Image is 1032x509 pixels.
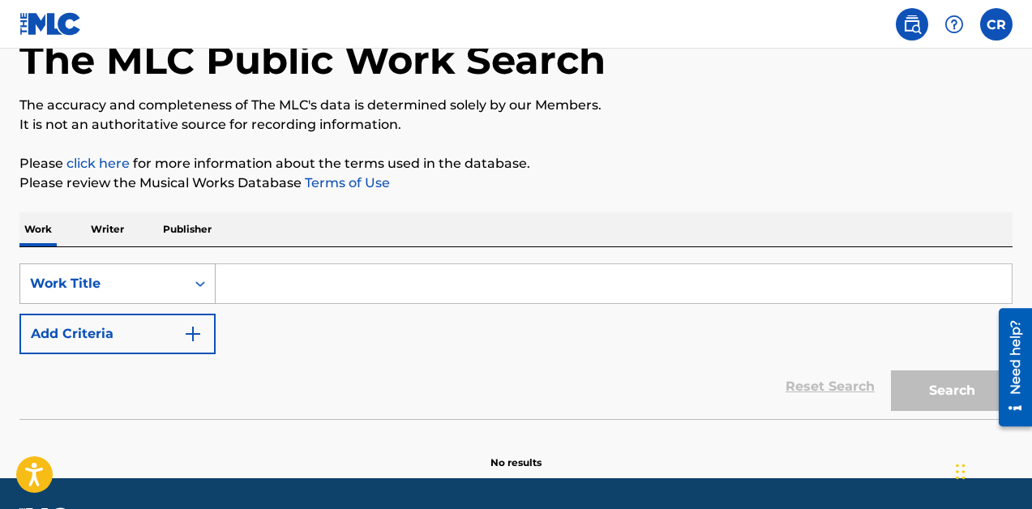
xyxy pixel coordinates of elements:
iframe: Chat Widget [951,431,1032,509]
p: No results [490,436,542,470]
button: Add Criteria [19,314,216,354]
img: search [902,15,922,34]
p: It is not an authoritative source for recording information. [19,115,1013,135]
h1: The MLC Public Work Search [19,36,606,84]
a: click here [66,156,130,171]
a: Terms of Use [302,175,390,190]
div: Work Title [30,274,176,293]
div: Help [938,8,970,41]
p: Publisher [158,212,216,246]
form: Search Form [19,263,1013,419]
div: Drag [956,447,966,496]
p: Writer [86,212,129,246]
p: Please review the Musical Works Database [19,173,1013,193]
p: Please for more information about the terms used in the database. [19,154,1013,173]
img: help [944,15,964,34]
p: Work [19,212,57,246]
img: MLC Logo [19,12,82,36]
iframe: Resource Center [987,302,1032,433]
img: 9d2ae6d4665cec9f34b9.svg [183,324,203,344]
div: User Menu [980,8,1013,41]
p: The accuracy and completeness of The MLC's data is determined solely by our Members. [19,96,1013,115]
a: Public Search [896,8,928,41]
